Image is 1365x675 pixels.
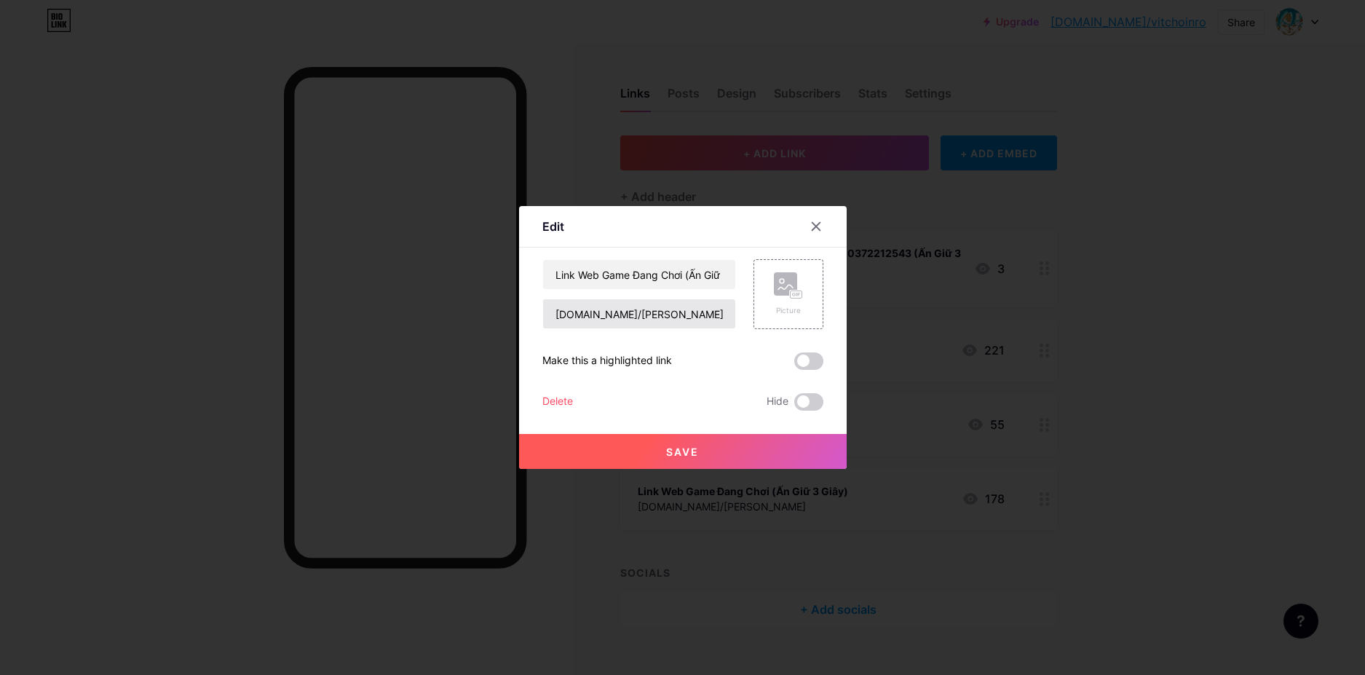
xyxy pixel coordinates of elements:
[542,393,573,411] div: Delete
[542,352,672,370] div: Make this a highlighted link
[542,218,564,235] div: Edit
[666,446,699,458] span: Save
[543,260,735,289] input: Title
[543,299,735,328] input: URL
[767,393,788,411] span: Hide
[519,434,847,469] button: Save
[774,305,803,316] div: Picture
